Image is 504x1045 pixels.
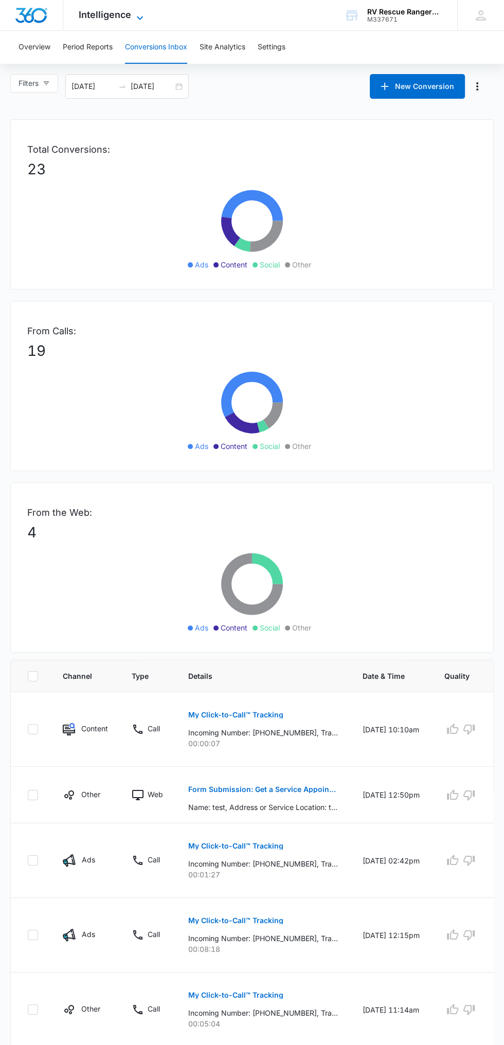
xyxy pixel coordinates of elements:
[292,259,311,270] span: Other
[81,789,100,800] p: Other
[188,908,283,933] button: My Click-to-Call™ Tracking
[188,869,338,880] p: 00:01:27
[260,441,280,452] span: Social
[258,31,285,64] button: Settings
[188,786,338,793] p: Form Submission: Get a Service Appointment
[195,441,208,452] span: Ads
[188,711,283,718] p: My Click-to-Call™ Tracking
[27,340,477,362] p: 19
[188,858,338,869] p: Incoming Number: [PHONE_NUMBER], Tracking Number: [PHONE_NUMBER], Ring To: [PHONE_NUMBER], Caller...
[195,259,208,270] span: Ads
[367,16,442,23] div: account id
[188,1007,338,1018] p: Incoming Number: [PHONE_NUMBER], Tracking Number: [PHONE_NUMBER], Ring To: [PHONE_NUMBER], Caller...
[148,789,163,800] p: Web
[188,834,283,858] button: My Click-to-Call™ Tracking
[469,78,485,95] button: Manage Numbers
[131,81,173,92] input: End date
[188,944,338,954] p: 00:08:18
[148,854,160,865] p: Call
[79,9,131,20] span: Intelligence
[19,31,50,64] button: Overview
[27,142,477,156] p: Total Conversions:
[148,723,160,734] p: Call
[292,441,311,452] span: Other
[188,777,338,802] button: Form Submission: Get a Service Appointment
[27,324,477,338] p: From Calls:
[188,738,338,749] p: 00:00:07
[63,671,92,681] span: Channel
[200,31,245,64] button: Site Analytics
[188,933,338,944] p: Incoming Number: [PHONE_NUMBER], Tracking Number: [PHONE_NUMBER], Ring To: [PHONE_NUMBER], Caller...
[118,82,127,91] span: to
[27,506,477,519] p: From the Web:
[188,917,283,924] p: My Click-to-Call™ Tracking
[82,854,95,865] p: Ads
[118,82,127,91] span: swap-right
[260,622,280,633] span: Social
[188,702,283,727] button: My Click-to-Call™ Tracking
[63,31,113,64] button: Period Reports
[125,31,187,64] button: Conversions Inbox
[188,802,338,813] p: Name: test, Address or Service Location: test, test, test, test, test, test, Email: [EMAIL_ADDRES...
[71,81,114,92] input: Start date
[221,441,247,452] span: Content
[148,929,160,940] p: Call
[188,992,283,999] p: My Click-to-Call™ Tracking
[188,842,283,850] p: My Click-to-Call™ Tracking
[444,671,470,681] span: Quality
[10,74,58,93] button: Filters
[350,898,432,972] td: [DATE] 12:15pm
[292,622,311,633] span: Other
[260,259,280,270] span: Social
[82,929,95,940] p: Ads
[81,723,107,734] p: Content
[195,622,208,633] span: Ads
[132,671,149,681] span: Type
[350,823,432,898] td: [DATE] 02:42pm
[188,671,323,681] span: Details
[221,622,247,633] span: Content
[363,671,405,681] span: Date & Time
[370,74,465,99] button: New Conversion
[148,1003,160,1014] p: Call
[19,78,39,89] span: Filters
[188,727,338,738] p: Incoming Number: [PHONE_NUMBER], Tracking Number: [PHONE_NUMBER], Ring To: [PHONE_NUMBER], Caller...
[188,1018,338,1029] p: 00:05:04
[81,1003,100,1014] p: Other
[27,158,477,180] p: 23
[350,692,432,767] td: [DATE] 10:10am
[27,521,477,543] p: 4
[221,259,247,270] span: Content
[350,767,432,823] td: [DATE] 12:50pm
[367,8,442,16] div: account name
[188,983,283,1007] button: My Click-to-Call™ Tracking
